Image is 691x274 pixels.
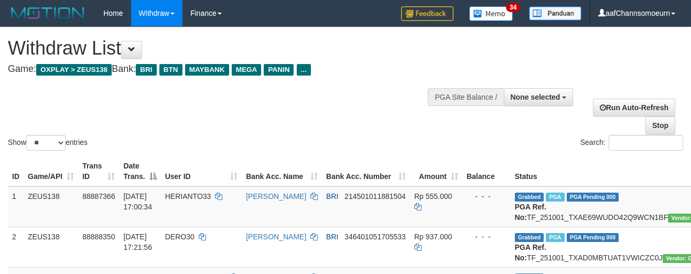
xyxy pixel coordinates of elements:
img: Button%20Memo.svg [469,6,513,21]
button: None selected [504,88,574,106]
a: Run Auto-Refresh [593,99,675,117]
span: Copy 346401051705533 to clipboard [344,233,406,241]
span: BTN [159,64,182,76]
th: Game/API: activate to sort column ascending [24,156,78,186]
label: Search: [580,135,683,151]
td: 1 [8,186,24,227]
span: 88887366 [82,192,115,201]
td: ZEUS138 [24,227,78,267]
img: panduan.png [529,6,581,20]
img: Feedback.jpg [401,6,454,21]
span: ... [297,64,311,76]
span: 88888350 [82,233,115,241]
label: Show entries [8,135,88,151]
span: HERIANTO33 [165,192,211,201]
th: Balance [462,156,511,186]
th: Bank Acc. Name: activate to sort column ascending [242,156,322,186]
span: MAYBANK [185,64,229,76]
th: Bank Acc. Number: activate to sort column ascending [322,156,410,186]
img: MOTION_logo.png [8,5,88,21]
span: Marked by aafanarl [546,233,564,242]
td: ZEUS138 [24,186,78,227]
span: Grabbed [515,233,544,242]
span: OXPLAY > ZEUS138 [36,64,112,76]
b: PGA Ref. No: [515,243,546,262]
span: Copy 214501011881504 to clipboard [344,192,406,201]
span: DERO30 [165,233,195,241]
span: None selected [511,93,560,101]
h1: Withdraw List [8,38,450,59]
span: Marked by aafanarl [546,193,564,202]
span: Grabbed [515,193,544,202]
span: 34 [506,3,520,12]
a: Stop [645,117,675,134]
th: Trans ID: activate to sort column ascending [78,156,119,186]
div: PGA Site Balance / [428,88,503,106]
span: [DATE] 17:21:56 [123,233,152,251]
span: BRI [326,192,338,201]
select: Showentries [26,135,66,151]
td: 2 [8,227,24,267]
th: Date Trans.: activate to sort column descending [119,156,160,186]
span: BRI [326,233,338,241]
a: [PERSON_NAME] [246,233,306,241]
span: PGA Pending [567,233,619,242]
span: PANIN [264,64,294,76]
div: - - - [467,191,506,202]
b: PGA Ref. No: [515,203,546,222]
input: Search: [609,135,683,151]
th: Amount: activate to sort column ascending [410,156,462,186]
h4: Game: Bank: [8,64,450,75]
span: Rp 555.000 [414,192,452,201]
span: Rp 937.000 [414,233,452,241]
th: User ID: activate to sort column ascending [161,156,242,186]
th: ID [8,156,24,186]
span: MEGA [232,64,262,76]
a: [PERSON_NAME] [246,192,306,201]
div: - - - [467,231,506,242]
span: BRI [136,64,156,76]
span: PGA Pending [567,193,619,202]
span: [DATE] 17:00:34 [123,192,152,211]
